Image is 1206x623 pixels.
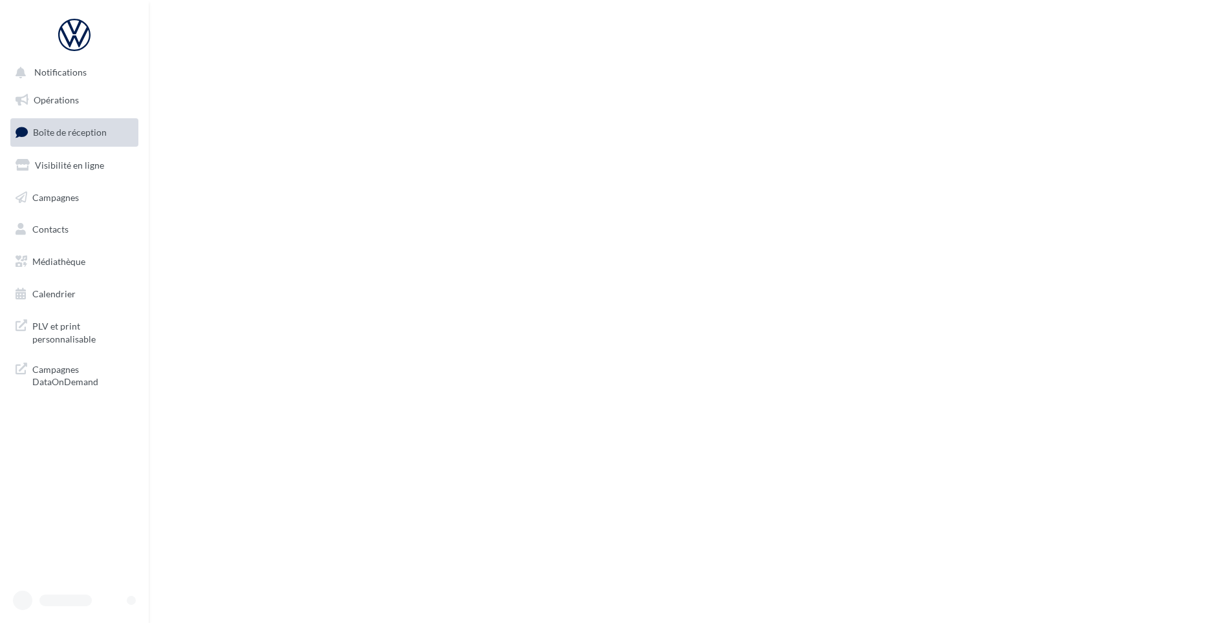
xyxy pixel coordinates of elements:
a: Contacts [8,216,141,243]
span: Visibilité en ligne [35,160,104,171]
a: Campagnes [8,184,141,211]
a: Visibilité en ligne [8,152,141,179]
span: Boîte de réception [33,127,107,138]
span: Campagnes [32,191,79,202]
a: Campagnes DataOnDemand [8,355,141,394]
a: PLV et print personnalisable [8,312,141,350]
a: Médiathèque [8,248,141,275]
span: Notifications [34,67,87,78]
span: Campagnes DataOnDemand [32,361,133,388]
span: Calendrier [32,288,76,299]
span: Opérations [34,94,79,105]
a: Opérations [8,87,141,114]
a: Boîte de réception [8,118,141,146]
span: Médiathèque [32,256,85,267]
span: Contacts [32,224,69,235]
a: Calendrier [8,280,141,308]
span: PLV et print personnalisable [32,317,133,345]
